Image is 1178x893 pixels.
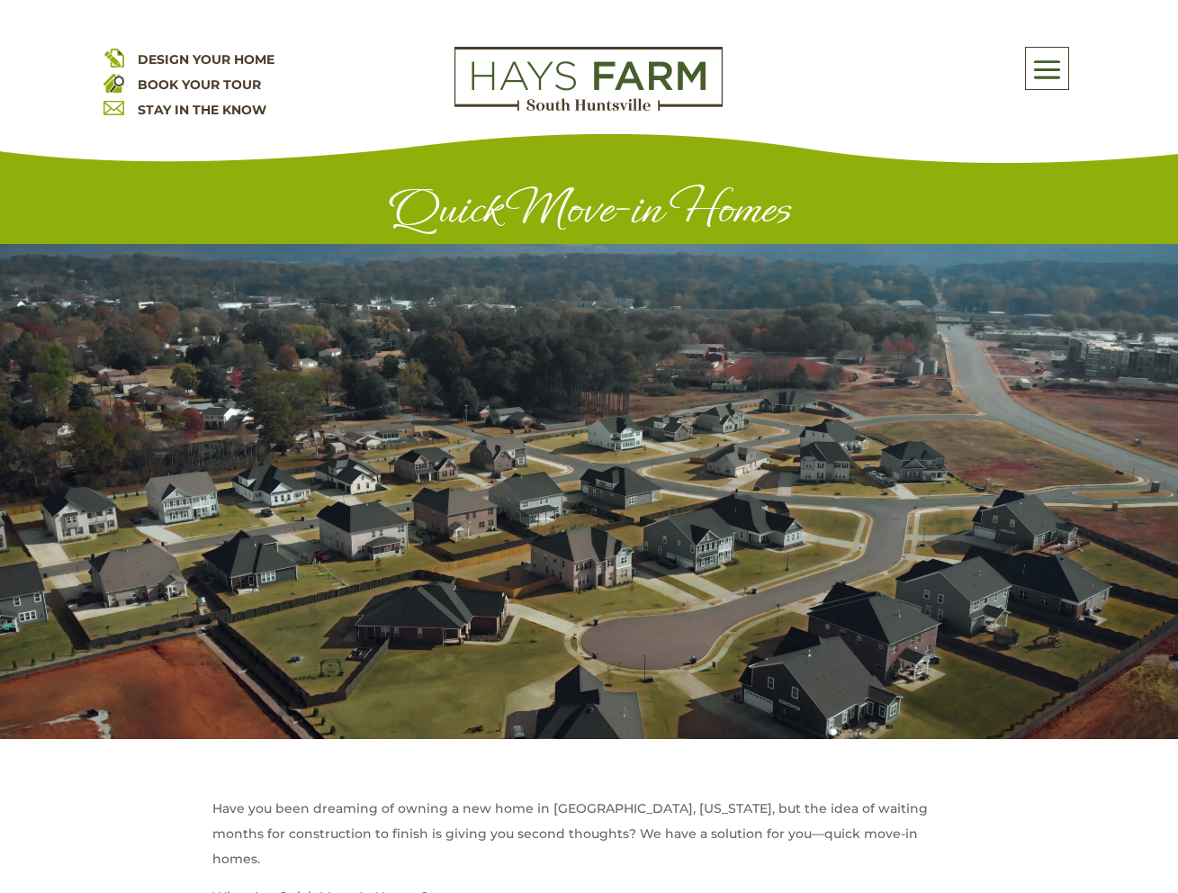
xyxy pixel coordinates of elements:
p: Have you been dreaming of owning a new home in [GEOGRAPHIC_DATA], [US_STATE], but the idea of wai... [212,796,967,884]
img: book your home tour [103,72,124,93]
a: BOOK YOUR TOUR [138,77,261,93]
a: STAY IN THE KNOW [138,102,266,118]
h1: Quick Move-in Homes [118,182,1060,244]
a: hays farm homes huntsville development [454,99,723,115]
img: Logo [454,47,723,112]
